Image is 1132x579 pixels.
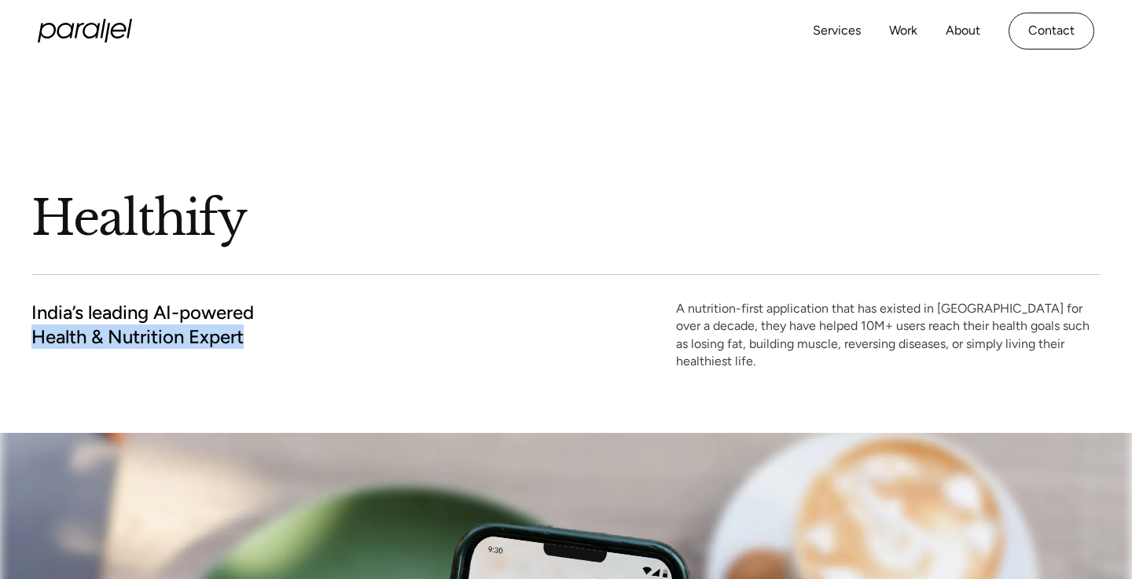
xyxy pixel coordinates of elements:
a: About [946,20,980,42]
h2: India’s leading AI-powered Health & Nutrition Expert [31,300,254,349]
a: Services [813,20,861,42]
h1: Healthify [31,188,660,249]
p: A nutrition-first application that has existed in [GEOGRAPHIC_DATA] for over a decade, they have ... [676,300,1101,371]
a: Work [889,20,917,42]
a: home [38,19,132,42]
a: Contact [1009,13,1094,49]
